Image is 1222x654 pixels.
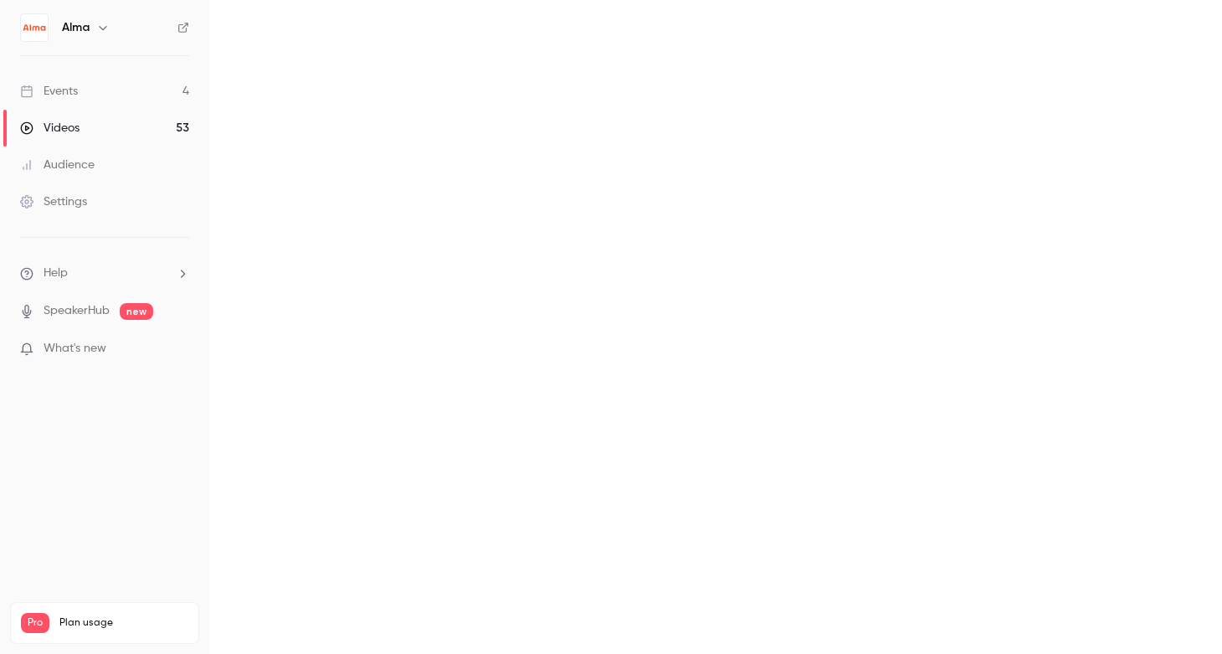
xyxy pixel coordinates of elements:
span: new [120,303,153,320]
a: SpeakerHub [44,302,110,320]
div: Audience [20,157,95,173]
span: Pro [21,613,49,633]
img: Alma [21,14,48,41]
span: Help [44,265,68,282]
li: help-dropdown-opener [20,265,189,282]
span: What's new [44,340,106,358]
div: Settings [20,193,87,210]
div: Events [20,83,78,100]
iframe: Noticeable Trigger [169,342,189,357]
div: Videos [20,120,80,136]
span: Plan usage [59,616,188,630]
h6: Alma [62,19,90,36]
